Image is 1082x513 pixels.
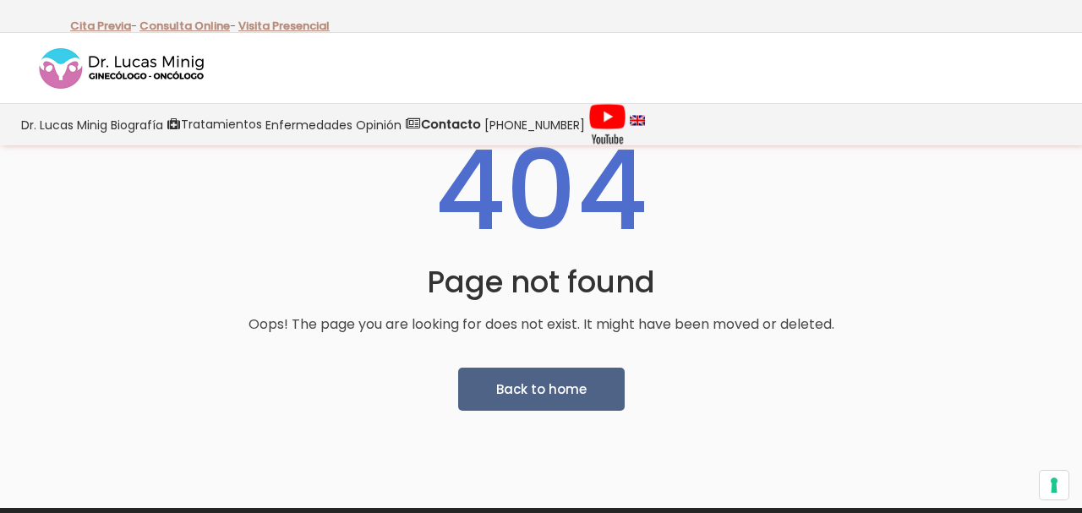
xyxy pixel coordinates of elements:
[264,104,354,145] a: Enfermedades
[354,104,403,145] a: Opinión
[216,314,866,336] p: Oops! The page you are looking for does not exist. It might have been moved or deleted.
[483,104,587,145] a: [PHONE_NUMBER]
[238,18,330,34] a: Visita Presencial
[216,123,866,259] h1: 404
[484,115,585,134] span: [PHONE_NUMBER]
[265,115,352,134] span: Enfermedades
[356,115,402,134] span: Opinión
[421,116,481,133] strong: Contacto
[587,104,628,145] a: Videos Youtube Ginecología
[403,104,483,145] a: Contacto
[496,380,587,398] span: Back to home
[588,103,626,145] img: Videos Youtube Ginecología
[1040,471,1068,499] button: Sus preferencias de consentimiento para tecnologías de seguimiento
[216,259,866,305] h3: Page not found
[139,18,230,34] a: Consulta Online
[628,104,647,145] a: language english
[111,115,163,134] span: Biografía
[139,15,236,37] p: -
[21,115,107,134] span: Dr. Lucas Minig
[109,104,165,145] a: Biografía
[165,104,264,145] a: Tratamientos
[181,115,262,134] span: Tratamientos
[458,368,625,411] a: Back to home
[19,104,109,145] a: Dr. Lucas Minig
[70,18,131,34] a: Cita Previa
[70,15,137,37] p: -
[630,115,645,125] img: language english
